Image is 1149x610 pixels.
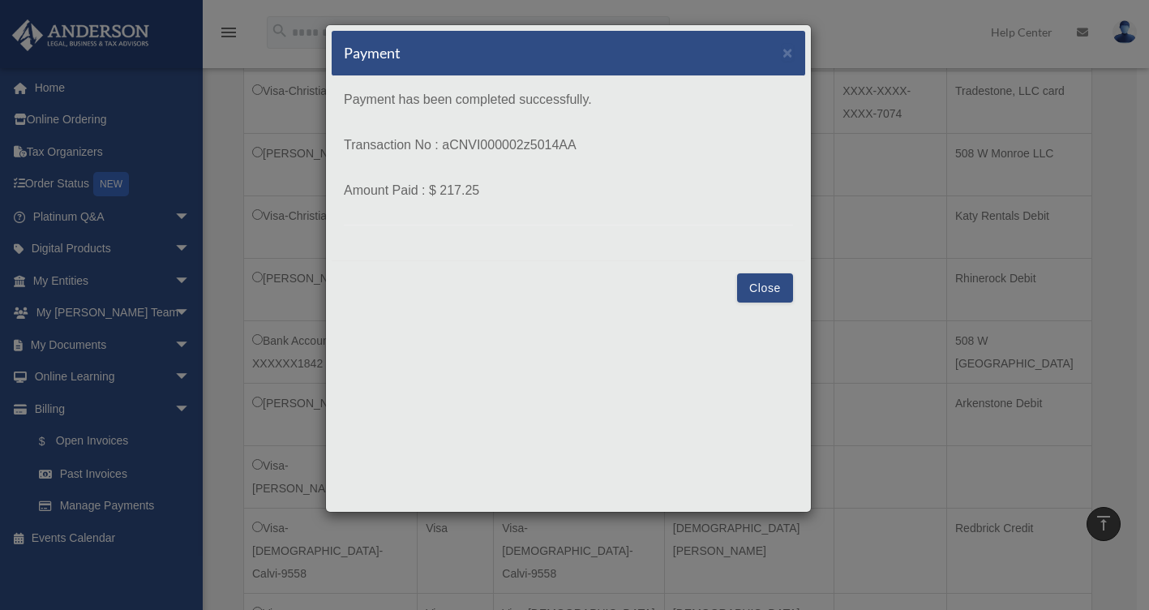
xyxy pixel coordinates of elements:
p: Transaction No : aCNVI000002z5014AA [344,134,793,157]
button: Close [782,44,793,61]
p: Amount Paid : $ 217.25 [344,179,793,202]
button: Close [737,273,793,303]
h5: Payment [344,43,401,63]
span: × [782,43,793,62]
p: Payment has been completed successfully. [344,88,793,111]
